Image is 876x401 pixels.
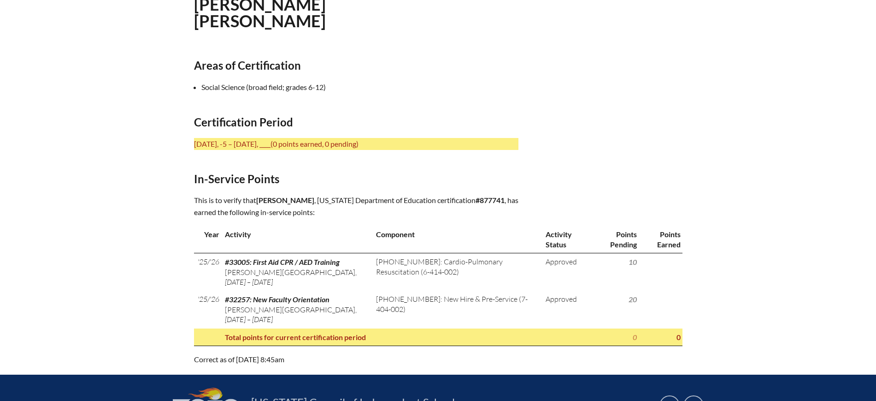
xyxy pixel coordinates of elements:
[225,268,355,277] span: [PERSON_NAME][GEOGRAPHIC_DATA]
[194,59,518,72] h2: Areas of Certification
[372,291,541,328] td: [PHONE_NUMBER]: New Hire & Pre-Service (7-404-002)
[194,138,518,150] p: [DATE], -5 – [DATE], ____
[629,295,637,304] strong: 20
[592,226,639,253] th: Points Pending
[221,226,373,253] th: Activity
[225,257,340,266] span: #33005: First Aid CPR / AED Training
[629,257,637,266] strong: 10
[194,253,221,291] td: '25/'26
[194,172,518,186] h2: In-Service Points
[542,226,592,253] th: Activity Status
[225,315,273,324] span: [DATE] – [DATE]
[256,196,314,204] span: [PERSON_NAME]
[221,253,373,291] td: ,
[221,291,373,328] td: ,
[194,226,221,253] th: Year
[225,295,329,304] span: #32257: New Faculty Orientation
[372,226,541,253] th: Component
[639,329,682,346] th: 0
[476,196,505,204] b: #877741
[542,253,592,291] td: Approved
[225,305,355,314] span: [PERSON_NAME][GEOGRAPHIC_DATA]
[194,115,518,129] h2: Certification Period
[372,253,541,291] td: [PHONE_NUMBER]: Cardio-Pulmonary Resuscitation (6-414-002)
[194,291,221,328] td: '25/'26
[270,139,359,148] span: (0 points earned, 0 pending)
[194,353,518,365] p: Correct as of [DATE] 8:45am
[225,277,273,287] span: [DATE] – [DATE]
[201,81,526,93] li: Social Science (broad field; grades 6-12)
[592,329,639,346] th: 0
[639,226,682,253] th: Points Earned
[542,291,592,328] td: Approved
[194,194,518,218] p: This is to verify that , [US_STATE] Department of Education certification , has earned the follow...
[221,329,592,346] th: Total points for current certification period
